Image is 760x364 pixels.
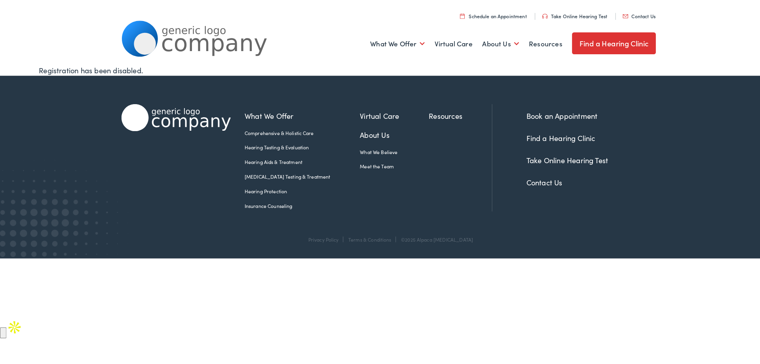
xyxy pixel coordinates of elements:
a: Resources [419,108,481,118]
a: Insurance Counseling [239,198,352,205]
a: About Us [352,126,419,137]
a: Book an Appointment [515,108,584,118]
img: Alpaca Audiology [119,102,226,128]
a: Find a Hearing Clinic [559,32,641,53]
a: What We Offer [239,108,352,118]
a: Schedule an Appointment [450,12,515,19]
img: utility icon [609,14,614,18]
a: What We Believe [352,145,419,152]
img: Apollo [6,312,22,328]
img: utility icon [450,13,454,18]
a: Comprehensive & Holistic Care [239,126,352,133]
a: Take Online Hearing Test [530,12,594,19]
a: Hearing Testing & Evaluation [239,141,352,148]
a: About Us [471,28,507,57]
a: Hearing Aids & Treatment [239,155,352,162]
a: Virtual Care [352,108,419,118]
a: Virtual Care [425,28,462,57]
a: Resources [517,28,550,57]
a: [MEDICAL_DATA] Testing & Treatment [239,169,352,176]
a: Take Online Hearing Test [515,152,595,162]
a: Contact Us [515,173,550,183]
div: Registration has been disabled. [38,63,722,74]
a: Find a Hearing Clinic [515,130,582,140]
a: Contact Us [609,12,641,19]
a: Meet the Team [352,159,419,166]
a: What We Offer [362,28,415,57]
div: ©2025 Alpaca [MEDICAL_DATA] [388,231,463,237]
a: Terms & Conditions [341,231,383,237]
a: Hearing Protection [239,183,352,191]
img: utility icon [530,13,536,18]
a: Privacy Policy [302,231,331,237]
